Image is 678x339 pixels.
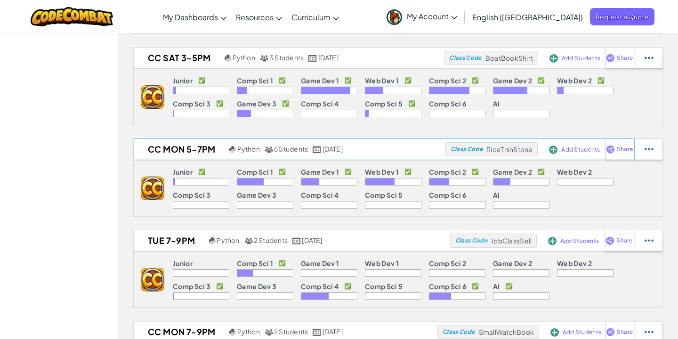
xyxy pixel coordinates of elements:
[645,145,654,153] img: IconStudentEllipsis.svg
[617,146,633,152] span: Share
[365,259,399,267] p: Web Dev 1
[216,282,223,290] p: ✅
[472,282,479,290] p: ✅
[493,77,532,84] p: Game Dev 2
[561,147,600,153] span: Add Students
[443,329,475,335] span: Class Code
[265,329,273,336] img: MultipleUsers.png
[472,12,583,22] span: English ([GEOGRAPHIC_DATA])
[282,100,289,107] p: ✅
[279,168,286,176] p: ✅
[237,191,276,199] p: Game Dev 3
[134,142,227,156] h2: CC Mon 5-7pm
[606,54,615,62] img: IconShare_Purple.svg
[323,327,343,336] span: [DATE]
[237,145,260,153] span: Python
[429,259,466,267] p: Comp Sci 2
[225,55,232,62] img: python.png
[233,53,255,62] span: Python
[506,282,513,290] p: ✅
[254,236,288,244] span: 2 Students
[493,100,500,107] p: AI
[158,4,231,30] a: My Dashboards
[606,328,615,336] img: IconShare_Purple.svg
[590,8,654,25] a: Request a Quote
[365,282,403,290] p: Comp Sci 5
[237,282,276,290] p: Game Dev 3
[429,100,466,107] p: Comp Sci 6
[301,77,339,84] p: Game Dev 1
[229,146,236,153] img: python.png
[538,168,545,176] p: ✅
[313,146,321,153] img: calendar.svg
[216,100,223,107] p: ✅
[141,177,164,200] img: logo
[134,325,437,339] a: CC MON 7-9PM Python 2 Students [DATE]
[260,55,268,62] img: MultipleUsers.png
[244,237,253,244] img: MultipleUsers.png
[279,77,286,84] p: ✅
[345,168,352,176] p: ✅
[557,259,592,267] p: Web Dev 2
[455,238,487,243] span: Class Code
[323,145,343,153] span: [DATE]
[557,77,592,84] p: Web Dev 2
[429,168,466,176] p: Comp Sci 2
[274,145,308,153] span: 6 Students
[217,236,239,244] span: Python
[313,329,321,336] img: calendar.svg
[237,327,260,336] span: Python
[616,238,632,243] span: Share
[407,11,457,21] span: My Account
[173,191,210,199] p: Comp Sci 3
[557,168,592,176] p: Web Dev 2
[645,328,654,336] img: IconStudentEllipsis.svg
[141,85,164,109] img: logo
[173,100,210,107] p: Comp Sci 3
[301,191,339,199] p: Comp Sci 4
[548,237,557,245] img: IconAddStudents.svg
[449,55,481,61] span: Class Code
[345,77,352,84] p: ✅
[301,168,339,176] p: Game Dev 1
[645,236,654,245] img: IconStudentEllipsis.svg
[134,234,450,248] a: TUE 7-9PM Python 2 Students [DATE]
[486,145,533,153] span: RiceThinStone
[134,325,227,339] h2: CC MON 7-9PM
[287,4,344,30] a: Curriculum
[173,282,210,290] p: Comp Sci 3
[209,237,216,244] img: python.png
[382,2,462,32] a: My Account
[493,191,500,199] p: AI
[472,77,479,84] p: ✅
[597,77,605,84] p: ✅
[365,191,403,199] p: Comp Sci 5
[479,328,534,336] span: SmallWatchBook
[404,77,412,84] p: ✅
[550,328,559,337] img: IconAddStudents.svg
[318,53,339,62] span: [DATE]
[301,100,339,107] p: Comp Sci 4
[173,77,193,84] p: Junior
[562,56,600,61] span: Add Students
[31,7,113,26] img: CodeCombat logo
[605,236,614,245] img: IconShare_Purple.svg
[231,4,287,30] a: Resources
[493,282,500,290] p: AI
[134,234,207,248] h2: TUE 7-9PM
[451,146,483,152] span: Class Code
[560,238,599,244] span: Add Students
[617,55,633,61] span: Share
[237,100,276,107] p: Game Dev 3
[292,237,301,244] img: calendar.svg
[279,259,286,267] p: ✅
[549,54,558,63] img: IconAddStudents.svg
[538,77,545,84] p: ✅
[236,12,274,22] span: Resources
[606,145,615,153] img: IconShare_Purple.svg
[237,259,273,267] p: Comp Sci 1
[485,54,533,62] span: BoatBookShirt
[237,168,273,176] p: Comp Sci 1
